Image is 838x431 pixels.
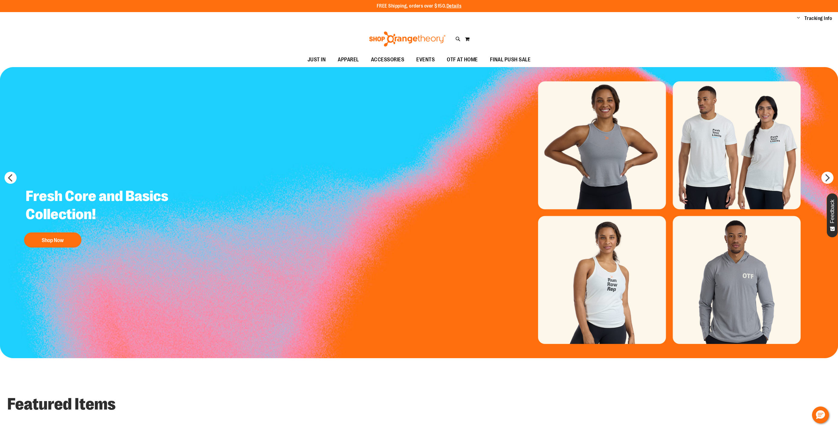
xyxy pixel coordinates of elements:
button: Hello, have a question? Let’s chat. [812,407,829,423]
button: Account menu [797,15,800,21]
img: Shop Orangetheory [368,31,446,47]
a: FINAL PUSH SALE [484,53,537,67]
span: ACCESSORIES [371,53,404,66]
a: OTF AT HOME [441,53,484,67]
span: JUST IN [308,53,326,66]
strong: Featured Items [7,395,116,413]
button: prev [5,172,17,184]
a: JUST IN [301,53,332,67]
a: APPAREL [332,53,365,67]
button: Shop Now [24,232,82,248]
p: FREE Shipping, orders over $150. [377,3,462,10]
span: Feedback [830,199,835,223]
a: Tracking Info [804,15,832,22]
span: EVENTS [416,53,435,66]
a: EVENTS [410,53,441,67]
button: Feedback - Show survey [827,193,838,238]
a: Details [446,3,462,9]
button: next [821,172,833,184]
span: FINAL PUSH SALE [490,53,531,66]
a: ACCESSORIES [365,53,411,67]
span: APPAREL [338,53,359,66]
h2: Fresh Core and Basics Collection! [21,183,182,229]
span: OTF AT HOME [447,53,478,66]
